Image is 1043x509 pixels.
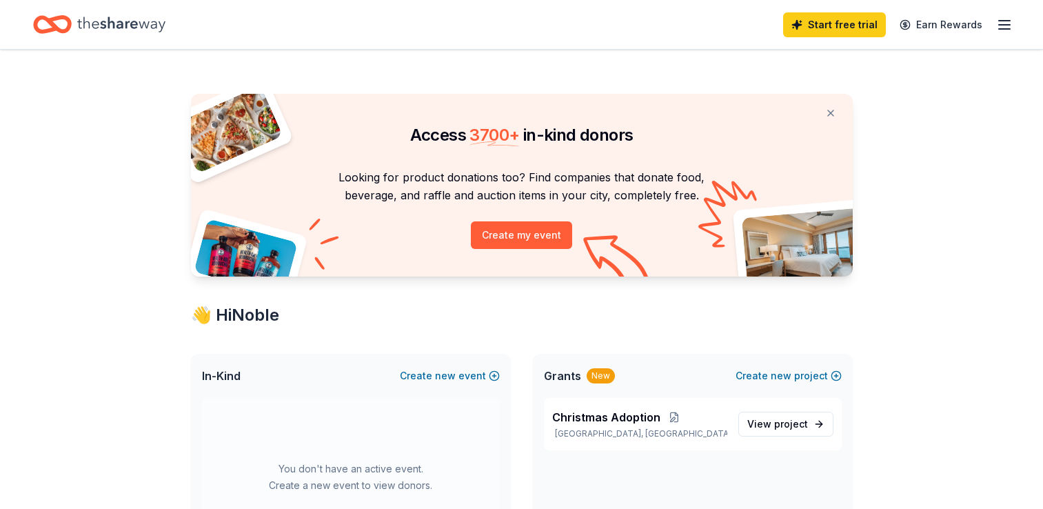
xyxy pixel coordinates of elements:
[747,416,808,432] span: View
[736,368,842,384] button: Createnewproject
[583,235,652,287] img: Curvy arrow
[191,304,853,326] div: 👋 Hi Noble
[400,368,500,384] button: Createnewevent
[544,368,581,384] span: Grants
[471,221,572,249] button: Create my event
[552,428,727,439] p: [GEOGRAPHIC_DATA], [GEOGRAPHIC_DATA]
[410,125,634,145] span: Access in-kind donors
[435,368,456,384] span: new
[202,368,241,384] span: In-Kind
[771,368,791,384] span: new
[774,418,808,430] span: project
[469,125,519,145] span: 3700 +
[175,86,283,174] img: Pizza
[33,8,165,41] a: Home
[891,12,991,37] a: Earn Rewards
[207,168,836,205] p: Looking for product donations too? Find companies that donate food, beverage, and raffle and auct...
[587,368,615,383] div: New
[783,12,886,37] a: Start free trial
[552,409,660,426] span: Christmas Adoption
[738,412,833,437] a: View project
